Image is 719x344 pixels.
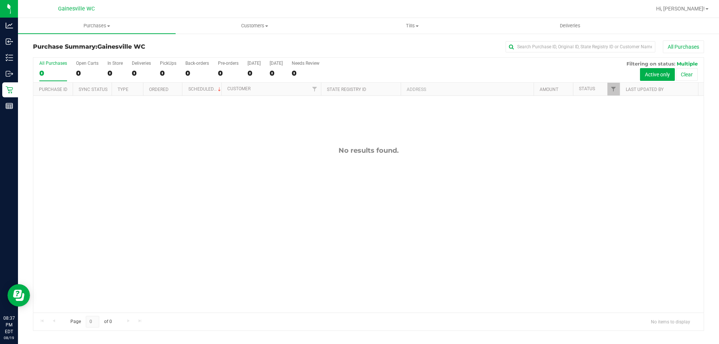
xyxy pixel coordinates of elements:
a: Amount [540,87,558,92]
inline-svg: Outbound [6,70,13,77]
a: Scheduled [188,86,222,92]
div: [DATE] [248,61,261,66]
div: PickUps [160,61,176,66]
iframe: Resource center [7,284,30,307]
span: Customers [176,22,333,29]
span: No items to display [645,316,696,327]
a: Purchase ID [39,87,67,92]
span: Tills [334,22,491,29]
div: 0 [292,69,319,77]
th: Address [401,83,534,96]
div: [DATE] [270,61,283,66]
a: Ordered [149,87,169,92]
div: Back-orders [185,61,209,66]
div: Open Carts [76,61,98,66]
inline-svg: Reports [6,102,13,110]
p: 08:37 PM EDT [3,315,15,335]
div: Deliveries [132,61,151,66]
span: Hi, [PERSON_NAME]! [656,6,705,12]
a: Filter [607,83,620,95]
div: 0 [76,69,98,77]
a: Customer [227,86,251,91]
div: 0 [107,69,123,77]
div: Needs Review [292,61,319,66]
a: Type [118,87,128,92]
inline-svg: Analytics [6,22,13,29]
span: Deliveries [550,22,591,29]
a: Tills [333,18,491,34]
p: 08/19 [3,335,15,341]
span: Multiple [677,61,698,67]
div: 0 [39,69,67,77]
button: All Purchases [663,40,704,53]
inline-svg: Retail [6,86,13,94]
span: Purchases [18,22,176,29]
span: Filtering on status: [627,61,675,67]
a: Last Updated By [626,87,664,92]
a: Status [579,86,595,91]
a: State Registry ID [327,87,366,92]
div: 0 [160,69,176,77]
button: Clear [676,68,698,81]
div: Pre-orders [218,61,239,66]
span: Gainesville WC [97,43,145,50]
h3: Purchase Summary: [33,43,257,50]
a: Sync Status [79,87,107,92]
div: No results found. [33,146,704,155]
div: In Store [107,61,123,66]
div: 0 [248,69,261,77]
button: Active only [640,68,675,81]
div: 0 [270,69,283,77]
inline-svg: Inbound [6,38,13,45]
a: Customers [176,18,333,34]
a: Purchases [18,18,176,34]
input: Search Purchase ID, Original ID, State Registry ID or Customer Name... [506,41,655,52]
div: 0 [218,69,239,77]
span: Gainesville WC [58,6,95,12]
span: Page of 0 [64,316,118,328]
div: 0 [185,69,209,77]
inline-svg: Inventory [6,54,13,61]
a: Deliveries [491,18,649,34]
div: All Purchases [39,61,67,66]
div: 0 [132,69,151,77]
a: Filter [309,83,321,95]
